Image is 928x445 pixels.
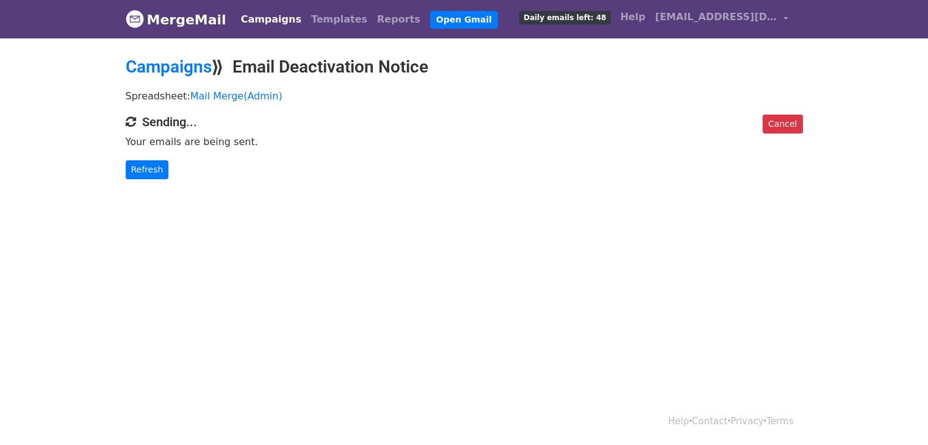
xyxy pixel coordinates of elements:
[650,5,793,34] a: [EMAIL_ADDRESS][DOMAIN_NAME]
[430,11,498,29] a: Open Gmail
[126,57,803,77] h2: ⟫ Email Deactivation Notice
[867,386,928,445] iframe: Chat Widget
[126,160,169,179] a: Refresh
[126,7,226,32] a: MergeMail
[126,10,144,28] img: MergeMail logo
[668,416,689,427] a: Help
[126,135,803,148] p: Your emails are being sent.
[763,115,802,133] a: Cancel
[692,416,727,427] a: Contact
[236,7,306,32] a: Campaigns
[372,7,425,32] a: Reports
[655,10,777,24] span: [EMAIL_ADDRESS][DOMAIN_NAME]
[730,416,763,427] a: Privacy
[190,90,282,102] a: Mail Merge(Admin)
[126,57,212,77] a: Campaigns
[514,5,615,29] a: Daily emails left: 48
[519,11,610,24] span: Daily emails left: 48
[306,7,372,32] a: Templates
[126,90,803,102] p: Spreadsheet:
[766,416,793,427] a: Terms
[126,115,803,129] h4: Sending...
[616,5,650,29] a: Help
